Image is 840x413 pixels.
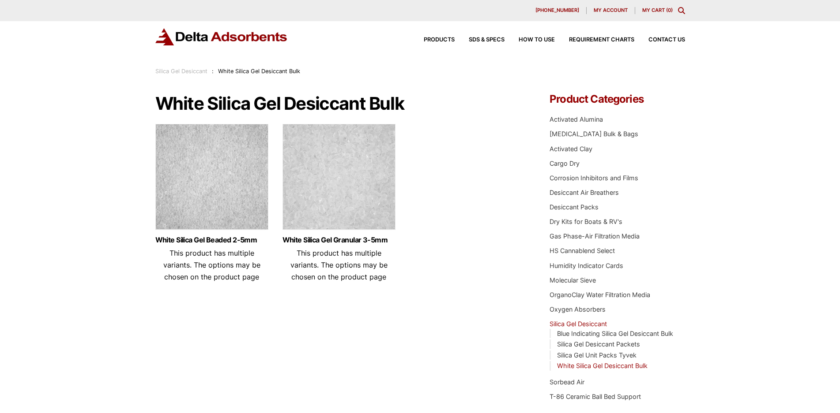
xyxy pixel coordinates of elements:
[519,37,555,43] span: How to Use
[678,7,685,14] div: Toggle Modal Content
[550,115,603,123] a: Activated Alumina
[555,37,634,43] a: Requirement Charts
[557,351,637,359] a: Silica Gel Unit Packs Tyvek
[283,236,396,244] a: White Silica Gel Granular 3-5mm
[163,249,260,281] span: This product has multiple variants. The options may be chosen on the product page
[410,37,455,43] a: Products
[550,145,592,153] a: Activated Clay
[550,189,619,196] a: Desiccant Air Breathers
[594,8,628,13] span: My account
[648,37,685,43] span: Contact Us
[550,203,599,211] a: Desiccant Packs
[550,130,638,138] a: [MEDICAL_DATA] Bulk & Bags
[668,7,671,13] span: 0
[469,37,505,43] span: SDS & SPECS
[155,236,268,244] a: White Silica Gel Beaded 2-5mm
[569,37,634,43] span: Requirement Charts
[550,174,638,182] a: Corrosion Inhibitors and Films
[505,37,555,43] a: How to Use
[550,320,607,327] a: Silica Gel Desiccant
[218,68,300,74] span: White Silica Gel Desiccant Bulk
[557,340,640,348] a: Silica Gel Desiccant Packets
[550,276,596,284] a: Molecular Sieve
[535,8,579,13] span: [PHONE_NUMBER]
[550,160,580,167] a: Cargo Dry
[455,37,505,43] a: SDS & SPECS
[550,291,650,298] a: OrganoClay Water Filtration Media
[550,247,615,254] a: HS Cannablend Select
[550,262,623,269] a: Humidity Indicator Cards
[550,393,641,400] a: T-86 Ceramic Ball Bed Support
[155,124,268,234] img: White Beaded Silica Gel
[642,7,673,13] a: My Cart (0)
[587,7,635,14] a: My account
[634,37,685,43] a: Contact Us
[155,28,288,45] img: Delta Adsorbents
[550,218,622,225] a: Dry Kits for Boats & RV's
[155,68,207,74] a: Silica Gel Desiccant
[557,330,673,337] a: Blue Indicating Silica Gel Desiccant Bulk
[528,7,587,14] a: [PHONE_NUMBER]
[155,94,524,113] h1: White Silica Gel Desiccant Bulk
[550,232,640,240] a: Gas Phase-Air Filtration Media
[290,249,388,281] span: This product has multiple variants. The options may be chosen on the product page
[550,94,685,104] h4: Product Categories
[424,37,455,43] span: Products
[212,68,214,74] span: :
[550,305,606,313] a: Oxygen Absorbers
[550,378,584,386] a: Sorbead Air
[557,362,648,369] a: White Silica Gel Desiccant Bulk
